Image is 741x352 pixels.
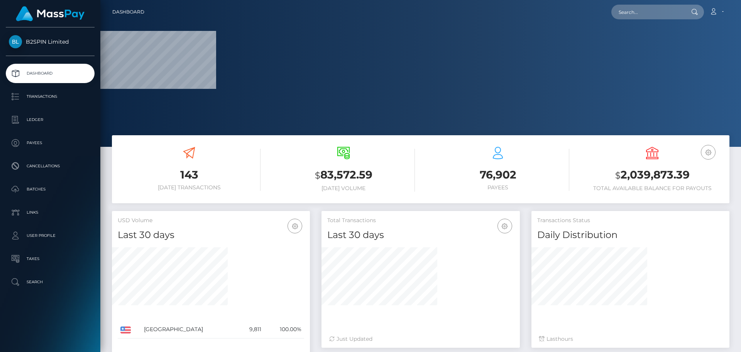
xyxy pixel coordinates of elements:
input: Search... [611,5,684,19]
small: $ [315,170,320,181]
p: Search [9,276,91,288]
img: MassPay Logo [16,6,85,21]
a: Payees [6,133,95,153]
h3: 83,572.59 [272,167,415,183]
h4: Last 30 days [327,228,514,242]
h5: Total Transactions [327,217,514,224]
h6: Total Available Balance for Payouts [581,185,724,192]
h4: Last 30 days [118,228,304,242]
a: Ledger [6,110,95,129]
div: Last hours [539,335,722,343]
h6: Payees [426,184,569,191]
p: Dashboard [9,68,91,79]
a: Batches [6,180,95,199]
h6: [DATE] Transactions [118,184,261,191]
h3: 143 [118,167,261,182]
a: Dashboard [112,4,144,20]
p: Transactions [9,91,91,102]
a: Cancellations [6,156,95,176]
a: Links [6,203,95,222]
h4: Daily Distribution [537,228,724,242]
small: $ [615,170,621,181]
a: Taxes [6,249,95,269]
span: B2SPIN Limited [6,38,95,45]
p: Taxes [9,253,91,265]
td: [GEOGRAPHIC_DATA] [141,321,238,338]
td: 100.00% [264,321,305,338]
a: Dashboard [6,64,95,83]
a: User Profile [6,226,95,245]
h3: 76,902 [426,167,569,182]
h5: Transactions Status [537,217,724,224]
p: User Profile [9,230,91,241]
h3: 2,039,873.39 [581,167,724,183]
img: US.png [120,326,131,333]
h6: [DATE] Volume [272,185,415,192]
p: Payees [9,137,91,149]
h5: USD Volume [118,217,304,224]
div: Just Updated [329,335,512,343]
td: 9,811 [238,321,264,338]
a: Search [6,272,95,292]
a: Transactions [6,87,95,106]
p: Cancellations [9,160,91,172]
p: Links [9,207,91,218]
p: Ledger [9,114,91,126]
p: Batches [9,184,91,195]
img: B2SPIN Limited [9,35,22,48]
